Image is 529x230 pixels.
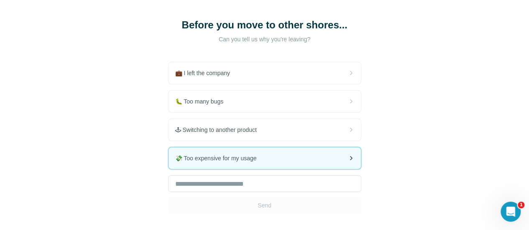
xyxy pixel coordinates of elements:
[181,18,348,32] h1: Before you move to other shores...
[175,69,237,77] span: 💼 I left the company
[175,126,263,134] span: 🕹 Switching to another product
[175,97,230,106] span: 🐛 Too many bugs
[518,202,524,208] span: 1
[501,202,521,222] iframe: Intercom live chat
[175,154,263,162] span: 💸 Too expensive for my usage
[181,35,348,43] p: Can you tell us why you're leaving?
